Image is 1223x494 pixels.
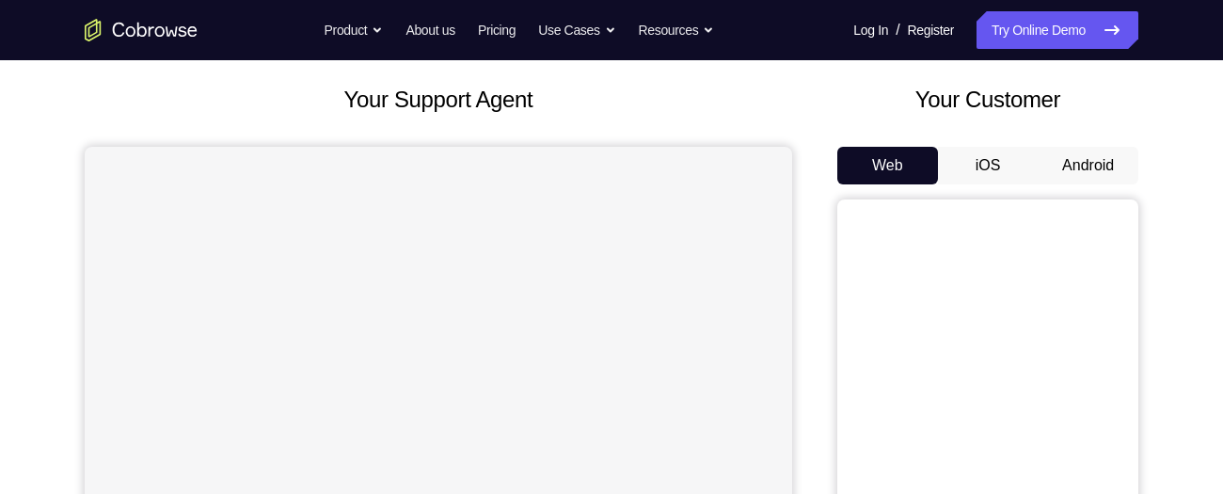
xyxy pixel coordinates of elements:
[405,11,454,49] a: About us
[896,19,899,41] span: /
[853,11,888,49] a: Log In
[837,147,938,184] button: Web
[538,11,615,49] button: Use Cases
[478,11,516,49] a: Pricing
[977,11,1138,49] a: Try Online Demo
[85,83,792,117] h2: Your Support Agent
[639,11,715,49] button: Resources
[1038,147,1138,184] button: Android
[938,147,1039,184] button: iOS
[908,11,954,49] a: Register
[325,11,384,49] button: Product
[837,83,1138,117] h2: Your Customer
[85,19,198,41] a: Go to the home page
